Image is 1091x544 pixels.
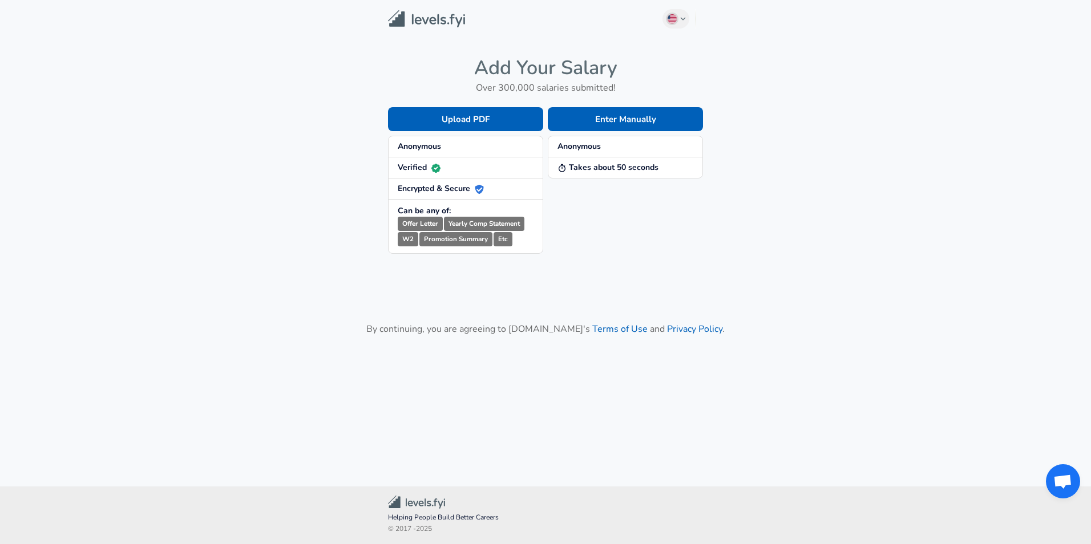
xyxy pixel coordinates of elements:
span: © 2017 - 2025 [388,523,703,535]
button: English (US) [662,9,690,29]
small: W2 [398,232,418,246]
img: English (US) [668,14,677,23]
strong: Anonymous [398,141,441,152]
strong: Takes about 50 seconds [557,162,658,173]
div: Open chat [1046,464,1080,498]
strong: Anonymous [557,141,601,152]
span: Helping People Build Better Careers [388,512,703,523]
strong: Can be any of: [398,205,451,216]
button: Upload PDF [388,107,543,131]
img: Levels.fyi [388,10,465,28]
small: Etc [494,232,512,246]
strong: Encrypted & Secure [398,183,484,194]
small: Offer Letter [398,217,443,231]
h4: Add Your Salary [388,56,703,80]
h6: Over 300,000 salaries submitted! [388,80,703,96]
button: Enter Manually [548,107,703,131]
small: Promotion Summary [419,232,492,246]
a: Privacy Policy [667,323,722,335]
strong: Verified [398,162,441,173]
img: Levels.fyi Community [388,496,445,509]
small: Yearly Comp Statement [444,217,524,231]
a: Terms of Use [592,323,648,335]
